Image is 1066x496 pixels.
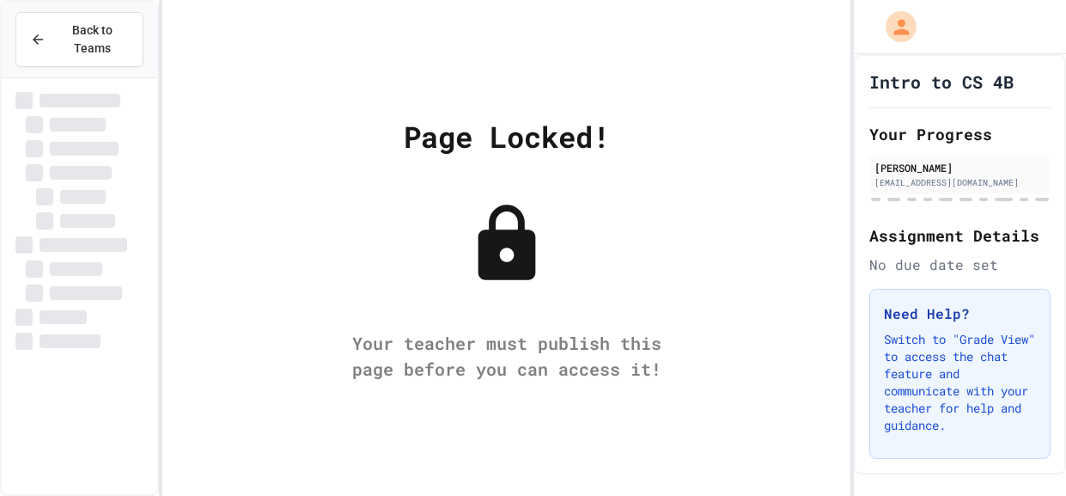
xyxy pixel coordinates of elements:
[869,122,1051,146] h2: Your Progress
[884,331,1036,434] p: Switch to "Grade View" to access the chat feature and communicate with your teacher for help and ...
[869,224,1051,248] h2: Assignment Details
[404,114,610,158] div: Page Locked!
[335,330,679,382] div: Your teacher must publish this page before you can access it!
[868,7,921,46] div: My Account
[874,160,1045,175] div: [PERSON_NAME]
[15,12,143,67] button: Back to Teams
[884,303,1036,324] h3: Need Help?
[874,176,1045,189] div: [EMAIL_ADDRESS][DOMAIN_NAME]
[56,21,129,58] span: Back to Teams
[869,70,1014,94] h1: Intro to CS 4B
[869,254,1051,275] div: No due date set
